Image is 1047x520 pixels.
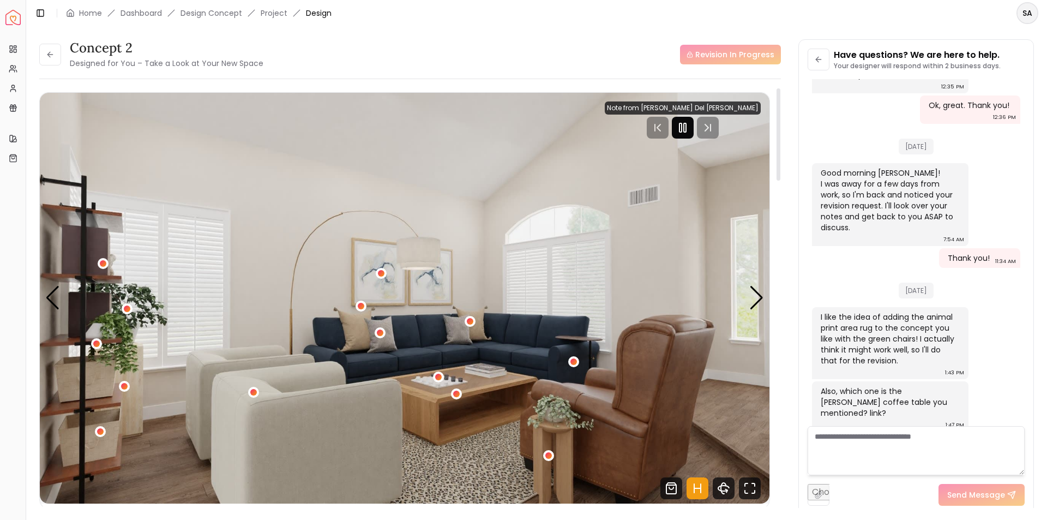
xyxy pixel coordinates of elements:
[70,58,263,69] small: Designed for You – Take a Look at Your New Space
[306,8,332,19] span: Design
[946,420,964,431] div: 1:47 PM
[180,8,242,19] li: Design Concept
[713,477,735,499] svg: 360 View
[40,93,769,504] div: 1 / 4
[40,93,769,504] div: Carousel
[739,477,761,499] svg: Fullscreen
[1018,3,1037,23] span: SA
[943,234,964,245] div: 7:54 AM
[687,477,708,499] svg: Hotspots Toggle
[70,39,263,57] h3: concept 2
[821,386,958,419] div: Also, which one is the [PERSON_NAME] coffee table you mentioned? link?
[1016,2,1038,24] button: SA
[929,100,1009,111] div: Ok, great. Thank you!
[45,286,60,310] div: Previous slide
[749,286,764,310] div: Next slide
[660,477,682,499] svg: Shop Products from this design
[948,253,990,264] div: Thank you!
[676,121,689,134] svg: Pause
[261,8,287,19] a: Project
[40,93,769,504] img: Design Render 1
[945,367,964,378] div: 1:43 PM
[121,8,162,19] a: Dashboard
[995,256,1016,267] div: 11:34 AM
[834,49,1001,62] p: Have questions? We are here to help.
[5,10,21,25] img: Spacejoy Logo
[993,112,1016,123] div: 12:36 PM
[834,62,1001,70] p: Your designer will respond within 2 business days.
[605,101,761,115] div: Note from [PERSON_NAME] Del [PERSON_NAME]
[941,81,964,92] div: 12:35 PM
[899,283,934,298] span: [DATE]
[821,168,958,233] div: Good morning [PERSON_NAME]! I was away for a few days from work, so I'm back and noticed your rev...
[821,312,958,366] div: I like the idea of adding the animal print area rug to the concept you like with the green chairs...
[899,139,934,154] span: [DATE]
[5,10,21,25] a: Spacejoy
[79,8,102,19] a: Home
[66,8,332,19] nav: breadcrumb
